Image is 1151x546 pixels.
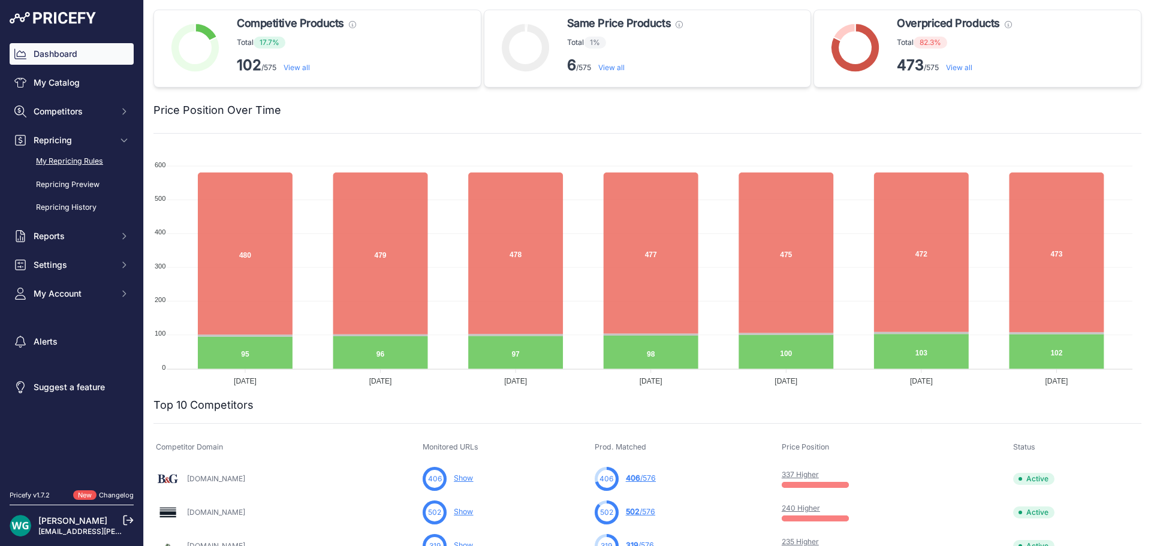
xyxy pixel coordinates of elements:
tspan: [DATE] [1045,377,1068,385]
tspan: 0 [162,364,165,371]
span: Price Position [782,442,829,451]
a: [PERSON_NAME] [38,515,107,526]
span: Reports [34,230,112,242]
a: Repricing History [10,197,134,218]
a: View all [284,63,310,72]
p: /575 [237,56,356,75]
span: Prod. Matched [595,442,646,451]
a: Repricing Preview [10,174,134,195]
tspan: [DATE] [369,377,392,385]
a: [DOMAIN_NAME] [187,508,245,517]
strong: 102 [237,56,261,74]
button: My Account [10,283,134,304]
span: 406 [626,473,640,482]
span: Settings [34,259,112,271]
h2: Price Position Over Time [153,102,281,119]
a: Alerts [10,331,134,352]
a: 235 Higher [782,537,819,546]
span: Same Price Products [567,15,671,32]
a: My Catalog [10,72,134,93]
span: 82.3% [914,37,947,49]
p: Total [237,37,356,49]
a: 240 Higher [782,503,820,512]
tspan: 100 [155,330,165,337]
span: 1% [584,37,606,49]
a: Dashboard [10,43,134,65]
button: Repricing [10,129,134,151]
tspan: [DATE] [910,377,933,385]
p: Total [897,37,1011,49]
a: Show [454,507,473,516]
p: Total [567,37,683,49]
button: Reports [10,225,134,247]
span: 502 [428,507,441,518]
tspan: [DATE] [640,377,662,385]
tspan: [DATE] [775,377,797,385]
p: /575 [567,56,683,75]
span: 406 [599,473,613,484]
span: My Account [34,288,112,300]
nav: Sidebar [10,43,134,476]
span: Overpriced Products [897,15,999,32]
a: 502/576 [626,507,655,516]
p: /575 [897,56,1011,75]
a: [EMAIL_ADDRESS][PERSON_NAME][DOMAIN_NAME] [38,527,223,536]
span: Active [1013,473,1054,485]
a: 406/576 [626,473,656,482]
span: 502 [600,507,613,518]
a: Suggest a feature [10,376,134,398]
strong: 473 [897,56,924,74]
h2: Top 10 Competitors [153,397,254,414]
span: Status [1013,442,1035,451]
a: View all [946,63,972,72]
span: New [73,490,97,500]
span: Competitors [34,105,112,117]
span: 406 [428,473,442,484]
tspan: 600 [155,161,165,168]
button: Competitors [10,101,134,122]
span: 502 [626,507,640,516]
tspan: 300 [155,263,165,270]
span: Repricing [34,134,112,146]
span: Competitor Domain [156,442,223,451]
strong: 6 [567,56,576,74]
a: Changelog [99,491,134,499]
tspan: [DATE] [234,377,257,385]
span: Competitive Products [237,15,344,32]
span: Monitored URLs [423,442,478,451]
a: My Repricing Rules [10,151,134,172]
span: Active [1013,506,1054,518]
button: Settings [10,254,134,276]
a: Show [454,473,473,482]
div: Pricefy v1.7.2 [10,490,50,500]
span: 17.7% [254,37,285,49]
tspan: 500 [155,195,165,202]
tspan: 200 [155,296,165,303]
img: Pricefy Logo [10,12,96,24]
a: View all [598,63,625,72]
a: [DOMAIN_NAME] [187,474,245,483]
a: 337 Higher [782,470,819,479]
tspan: [DATE] [504,377,527,385]
tspan: 400 [155,228,165,236]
